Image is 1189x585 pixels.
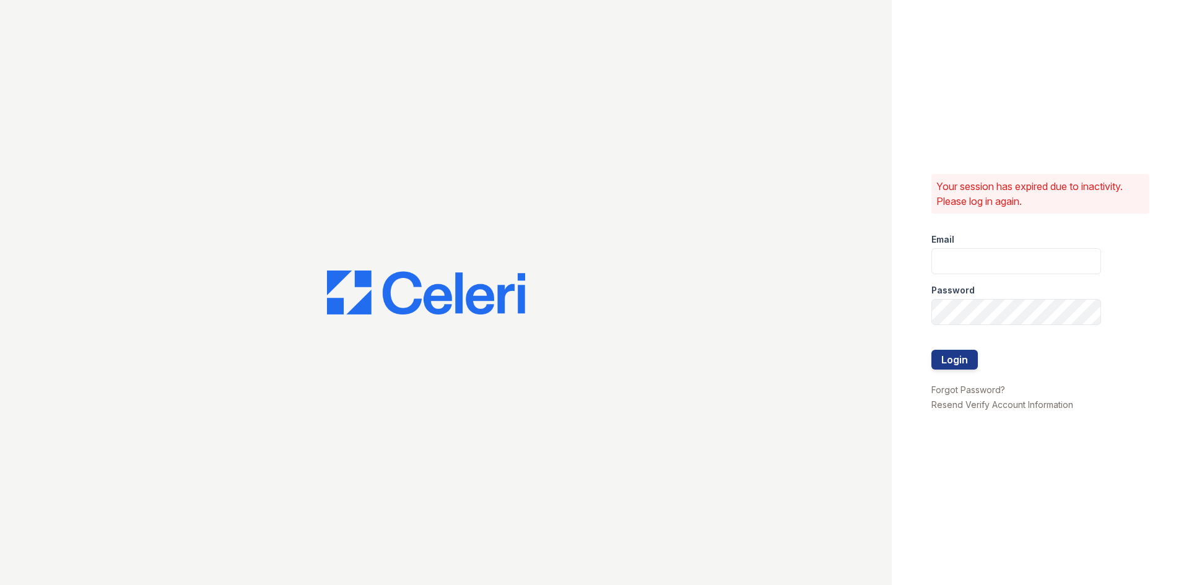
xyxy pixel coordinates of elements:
[931,284,975,297] label: Password
[327,271,525,315] img: CE_Logo_Blue-a8612792a0a2168367f1c8372b55b34899dd931a85d93a1a3d3e32e68fde9ad4.png
[931,384,1005,395] a: Forgot Password?
[936,179,1144,209] p: Your session has expired due to inactivity. Please log in again.
[931,399,1073,410] a: Resend Verify Account Information
[931,350,978,370] button: Login
[931,233,954,246] label: Email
